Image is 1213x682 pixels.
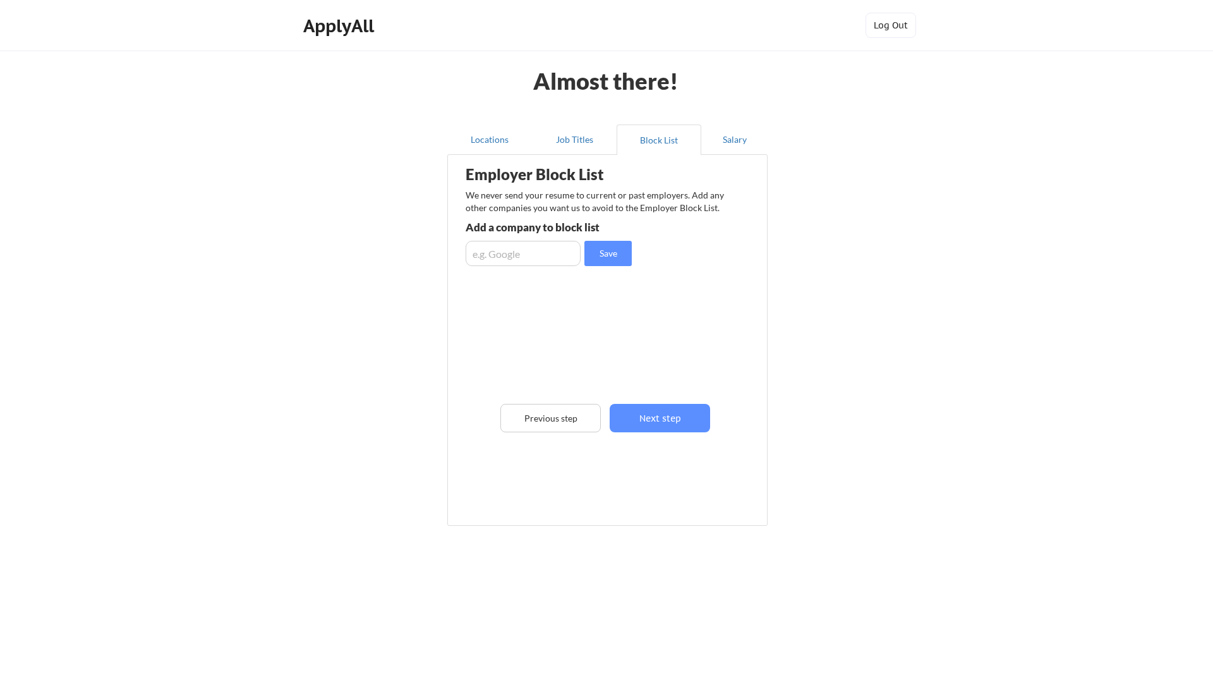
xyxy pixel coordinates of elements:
[617,125,701,155] button: Block List
[303,15,378,37] div: ApplyAll
[701,125,768,155] button: Salary
[866,13,916,38] button: Log Out
[584,241,632,266] button: Save
[517,70,694,92] div: Almost there!
[466,241,581,266] input: e.g. Google
[466,189,732,214] div: We never send your resume to current or past employers. Add any other companies you want us to av...
[466,167,664,182] div: Employer Block List
[610,404,710,432] button: Next step
[466,222,651,233] div: Add a company to block list
[500,404,601,432] button: Previous step
[532,125,617,155] button: Job Titles
[447,125,532,155] button: Locations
